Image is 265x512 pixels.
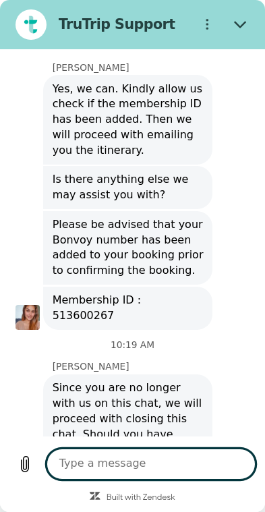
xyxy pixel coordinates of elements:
[107,494,175,503] a: Built with Zendesk: Visit the Zendesk website in a new tab
[47,211,210,285] span: Please be advised that your Bonvoy number has been added to your booking prior to confirming the ...
[47,287,210,330] span: Membership ID : 513600267
[111,339,154,351] p: 10:19 AM
[47,75,210,165] span: Yes, we can. Kindly allow us check if the membership ID has been added. Then we will proceed with...
[225,9,256,40] button: Close
[53,360,262,372] p: [PERSON_NAME]
[53,61,262,74] p: [PERSON_NAME]
[47,166,210,209] span: Is there anything else we may assist you with?
[59,16,185,34] h2: TruTrip Support
[9,449,40,480] button: Upload file
[192,9,223,40] button: Options menu
[47,374,210,479] span: Since you are no longer with us on this chat, we will proceed with closing this chat. Should you ...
